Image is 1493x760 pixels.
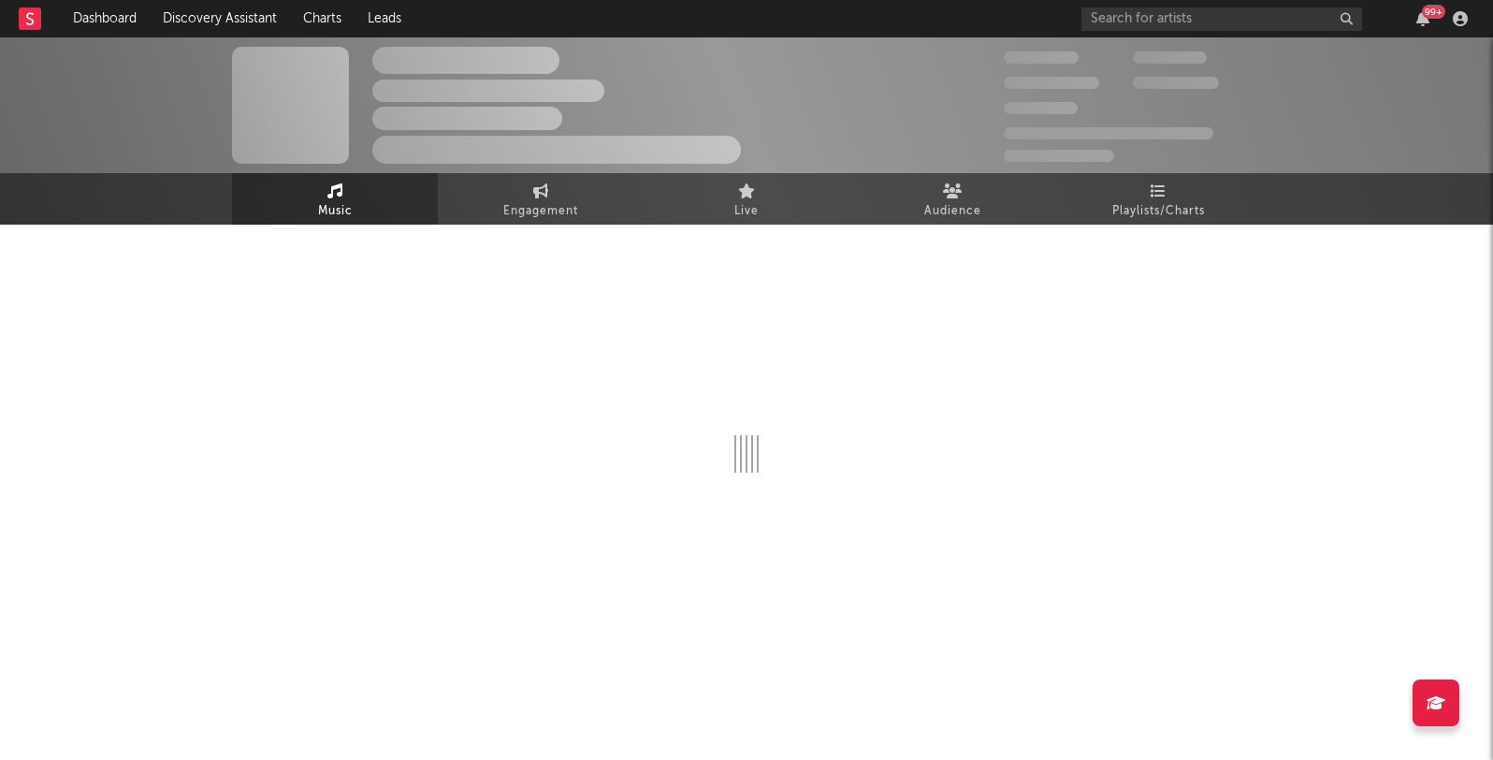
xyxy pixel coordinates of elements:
a: Live [644,173,849,225]
span: Engagement [503,200,578,223]
span: Music [318,200,353,223]
span: 300,000 [1004,51,1079,64]
span: Live [734,200,759,223]
span: 50,000,000 Monthly Listeners [1004,127,1213,139]
span: 50,000,000 [1004,77,1099,89]
a: Music [232,173,438,225]
span: Playlists/Charts [1112,200,1205,223]
div: 99 + [1422,5,1445,19]
span: Audience [924,200,981,223]
span: Jump Score: 85.0 [1004,150,1114,162]
input: Search for artists [1081,7,1362,31]
span: 1,000,000 [1133,77,1219,89]
span: 100,000 [1004,102,1078,114]
a: Playlists/Charts [1055,173,1261,225]
button: 99+ [1416,11,1429,26]
a: Audience [849,173,1055,225]
span: 100,000 [1133,51,1207,64]
a: Engagement [438,173,644,225]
